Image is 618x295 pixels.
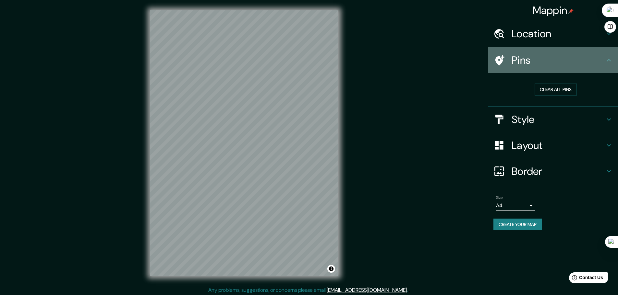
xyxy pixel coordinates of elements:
[488,107,618,132] div: Style
[493,219,542,231] button: Create your map
[488,21,618,47] div: Location
[208,286,408,294] p: Any problems, suggestions, or concerns please email .
[488,158,618,184] div: Border
[512,113,605,126] h4: Style
[327,287,407,293] a: [EMAIL_ADDRESS][DOMAIN_NAME]
[512,27,605,40] h4: Location
[488,132,618,158] div: Layout
[150,10,338,276] canvas: Map
[568,9,574,14] img: pin-icon.png
[488,47,618,73] div: Pins
[535,84,577,96] button: Clear all pins
[512,54,605,67] h4: Pins
[408,286,409,294] div: .
[327,265,335,273] button: Toggle attribution
[496,200,535,211] div: A4
[496,195,503,200] label: Size
[533,4,574,17] h4: Mappin
[512,165,605,178] h4: Border
[560,270,611,288] iframe: Help widget launcher
[512,139,605,152] h4: Layout
[409,286,410,294] div: .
